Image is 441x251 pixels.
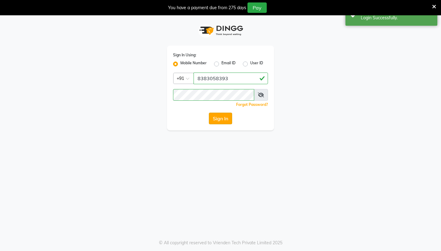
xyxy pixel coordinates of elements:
[173,89,254,101] input: Username
[209,113,232,124] button: Sign In
[194,73,268,84] input: Username
[361,15,433,21] div: Login Successfully.
[247,2,267,13] button: Pay
[196,21,245,39] img: logo1.svg
[173,52,196,58] label: Sign In Using:
[236,102,268,107] a: Forgot Password?
[250,60,263,68] label: User ID
[221,60,236,68] label: Email ID
[180,60,207,68] label: Mobile Number
[168,5,246,11] div: You have a payment due from 275 days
